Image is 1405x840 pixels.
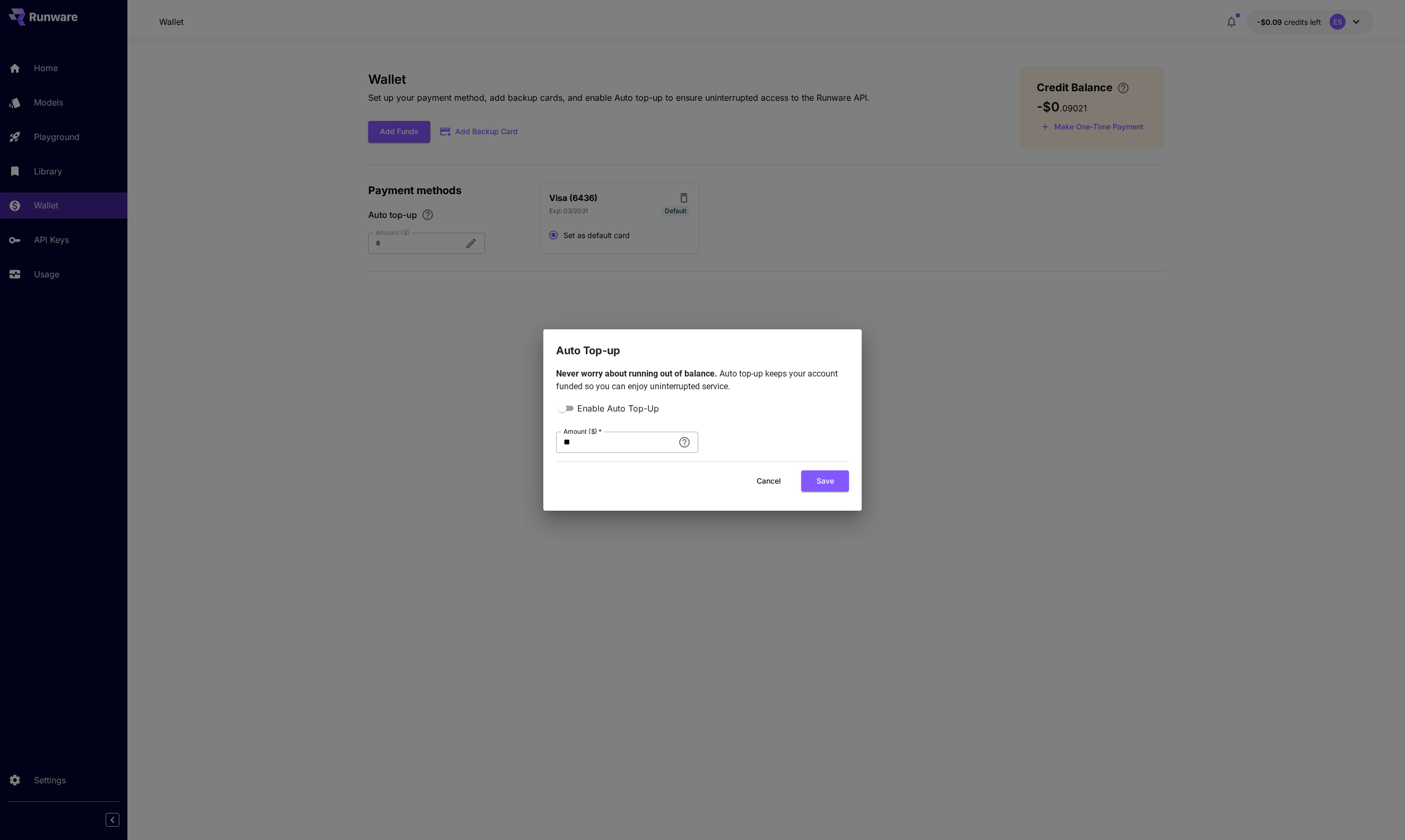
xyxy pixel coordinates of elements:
button: Cancel [745,470,793,492]
button: Save [801,470,849,492]
p: Auto top-up keeps your account funded so you can enjoy uninterrupted service. [556,367,849,393]
h2: Auto Top-up [543,329,862,359]
span: Never worry about running out of balance. [556,369,719,379]
span: Enable Auto Top-Up [577,402,659,415]
label: Amount ($) [563,427,602,436]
